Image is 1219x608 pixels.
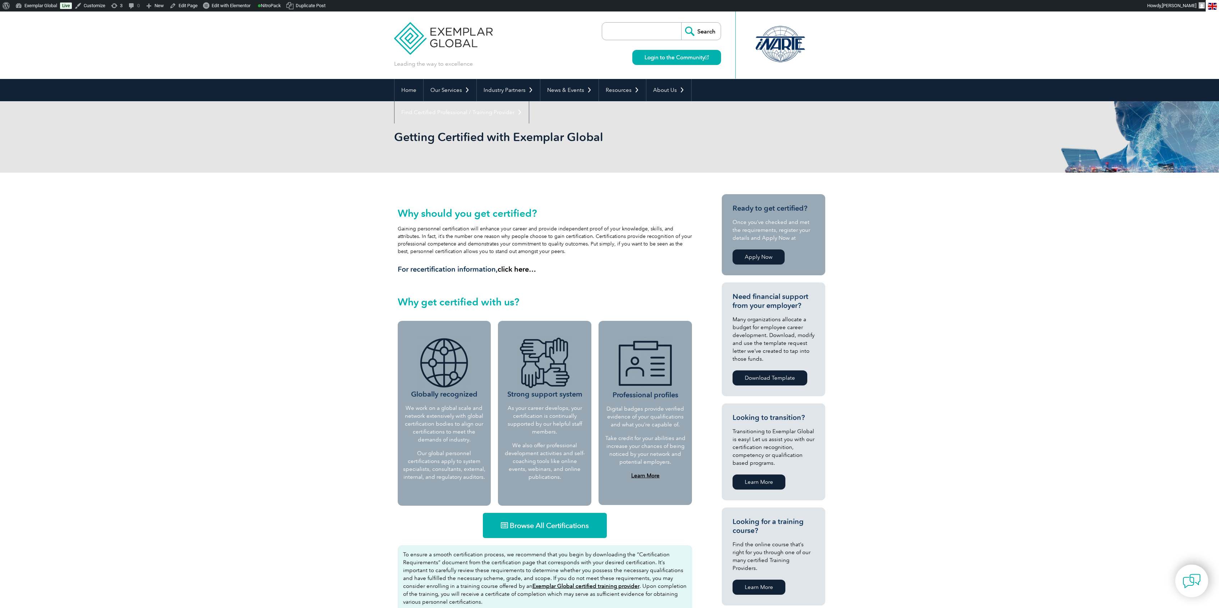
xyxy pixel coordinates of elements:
[503,441,586,481] p: We also offer professional development activities and self-coaching tools like online events, web...
[681,23,721,40] input: Search
[733,204,814,213] h3: Ready to get certified?
[532,583,639,589] a: Exemplar Global certified training provider
[503,336,586,399] h3: Strong support system
[424,79,476,101] a: Our Services
[212,3,250,8] span: Edit with Elementor
[403,551,687,606] p: To ensure a smooth certification process, we recommend that you begin by downloading the “Certifi...
[398,207,692,274] div: Gaining personnel certification will enhance your career and provide independent proof of your kn...
[477,79,540,101] a: Industry Partners
[60,3,72,9] a: Live
[733,292,814,310] h3: Need financial support from your employer?
[394,11,493,55] img: Exemplar Global
[733,370,807,385] a: Download Template
[394,60,473,68] p: Leading the way to excellence
[398,296,692,308] h2: Why get certified with us?
[705,55,709,59] img: open_square.png
[398,265,692,274] h3: For recertification information,
[733,315,814,363] p: Many organizations allocate a budget for employee career development. Download, modify and use th...
[605,434,686,466] p: Take credit for your abilities and increase your chances of being noticed by your network and pot...
[394,101,529,123] a: Find Certified Professional / Training Provider
[631,472,660,479] a: Learn More
[403,449,486,481] p: Our global personnel certifications apply to system specialists, consultants, external, internal,...
[646,79,691,101] a: About Us
[398,207,692,219] h2: Why should you get certified?
[733,541,814,572] p: Find the online course that’s right for you through one of our many certified Training Providers.
[733,249,785,265] a: Apply Now
[605,337,686,399] h3: Professional profiles
[394,79,423,101] a: Home
[1208,3,1217,10] img: en
[498,265,536,273] a: click here…
[483,513,607,538] a: Browse All Certifications
[1183,572,1201,590] img: contact-chat.png
[1162,3,1196,8] span: [PERSON_NAME]
[599,79,646,101] a: Resources
[510,522,589,529] span: Browse All Certifications
[733,580,785,595] a: Learn More
[503,404,586,436] p: As your career develops, your certification is continually supported by our helpful staff members.
[403,404,486,444] p: We work on a global scale and network extensively with global certification bodies to align our c...
[733,413,814,422] h3: Looking to transition?
[733,474,785,490] a: Learn More
[632,50,721,65] a: Login to the Community
[733,517,814,535] h3: Looking for a training course?
[733,218,814,242] p: Once you’ve checked and met the requirements, register your details and Apply Now at
[605,405,686,429] p: Digital badges provide verified evidence of your qualifications and what you’re capable of.
[394,130,670,144] h1: Getting Certified with Exemplar Global
[733,427,814,467] p: Transitioning to Exemplar Global is easy! Let us assist you with our certification recognition, c...
[540,79,599,101] a: News & Events
[403,336,486,399] h3: Globally recognized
